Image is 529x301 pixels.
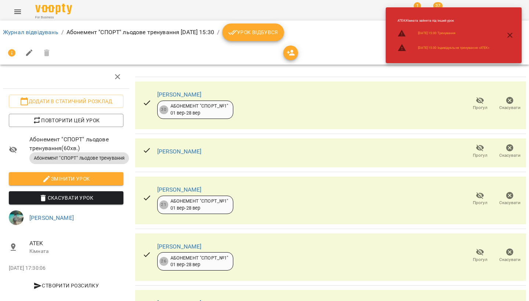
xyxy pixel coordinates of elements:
span: Прогул [473,152,487,159]
div: 21 [159,200,168,209]
button: Скасувати [495,141,525,162]
span: Урок відбувся [228,28,278,37]
p: Абонемент "СПОРТ" льодове тренування [DATE] 15:30 [66,28,214,37]
span: Скасувати [499,152,521,159]
a: [PERSON_NAME] [157,91,202,98]
a: [PERSON_NAME] [157,148,202,155]
li: / [61,28,64,37]
div: АБОНЕМЕНТ "СПОРТ_№1" 01 вер - 28 вер [170,103,228,116]
a: [PERSON_NAME] [157,186,202,193]
a: [DATE] 15:30 Індивідуальне тренування «АТЕК» [418,46,489,50]
span: Прогул [473,200,487,206]
span: Повторити цей урок [15,116,118,125]
button: Додати в статичний розклад [9,95,123,108]
button: Урок відбувся [222,23,284,41]
button: Скасувати [495,94,525,114]
span: 37 [433,2,443,10]
span: Скасувати Урок [15,193,118,202]
button: Скасувати [495,189,525,209]
button: Menu [9,3,26,21]
p: Кімната [29,248,123,255]
span: For Business [35,15,72,20]
span: Скасувати [499,105,521,111]
div: АБОНЕМЕНТ "СПОРТ_№1" 01 вер - 28 вер [170,198,228,211]
button: Скасувати [495,246,525,266]
span: Прогул [473,105,487,111]
button: Створити розсилку [9,279,123,292]
img: Voopty Logo [35,4,72,14]
button: Прогул [465,94,495,114]
span: 1 [414,2,421,10]
div: 30 [159,105,168,114]
button: Прогул [465,141,495,162]
div: АБОНЕМЕНТ "СПОРТ_№1" 01 вер - 28 вер [170,255,228,268]
a: Журнал відвідувань [3,29,58,36]
a: [DATE] 15:30 Тренування [418,31,456,36]
span: Додати в статичний розклад [15,97,118,106]
button: Повторити цей урок [9,114,123,127]
a: [PERSON_NAME] [157,243,202,250]
button: Прогул [465,246,495,266]
li: ATEK : Кімната зайнята під інший урок [392,15,495,26]
span: Створити розсилку [12,281,120,290]
span: Абонемент "СПОРТ" льодове тренування [29,155,129,162]
span: Змінити урок [15,174,118,183]
span: Скасувати [499,200,521,206]
span: ATEK [29,239,123,248]
span: Абонемент "СПОРТ" льодове тренування ( 60 хв. ) [29,135,123,152]
li: / [217,28,219,37]
a: [PERSON_NAME] [29,214,74,221]
button: Змінити урок [9,172,123,185]
button: Прогул [465,189,495,209]
img: 829387a183b2768e27a5d642b4f9f013.jpeg [9,210,24,225]
button: Скасувати Урок [9,191,123,204]
span: Прогул [473,257,487,263]
span: Скасувати [499,257,521,263]
nav: breadcrumb [3,23,526,41]
p: [DATE] 17:30:06 [9,265,123,272]
div: 26 [159,257,168,266]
